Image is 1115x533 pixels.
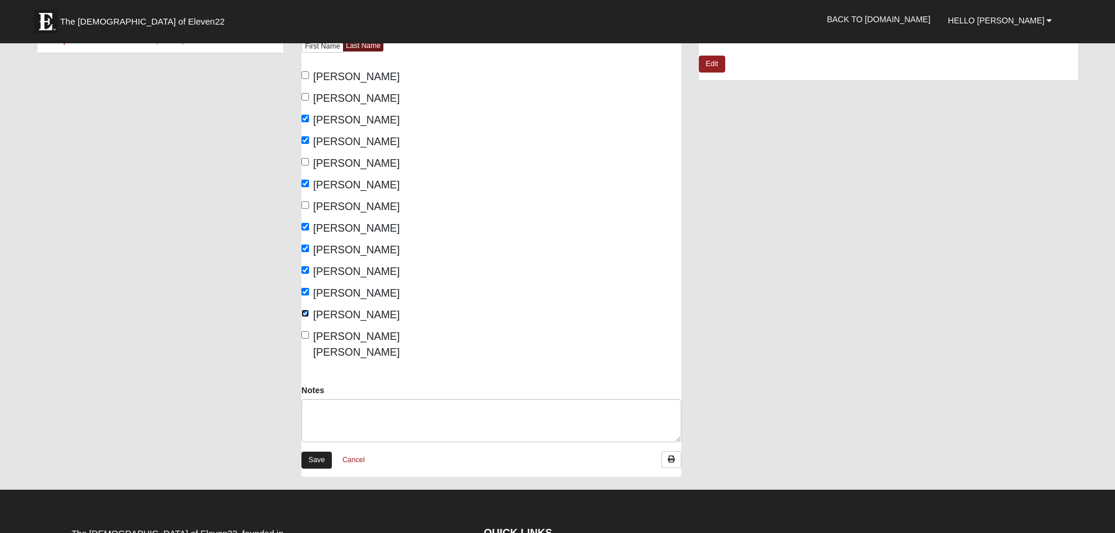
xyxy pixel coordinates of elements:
[313,266,400,277] span: [PERSON_NAME]
[313,244,400,256] span: [PERSON_NAME]
[335,451,372,469] a: Cancel
[313,92,400,104] span: [PERSON_NAME]
[313,71,400,82] span: [PERSON_NAME]
[301,180,309,187] input: [PERSON_NAME]
[301,223,309,231] input: [PERSON_NAME]
[301,331,309,339] input: [PERSON_NAME] [PERSON_NAME]
[301,310,309,317] input: [PERSON_NAME]
[301,288,309,295] input: [PERSON_NAME]
[313,309,400,321] span: [PERSON_NAME]
[301,40,344,53] a: First Name
[661,451,681,468] a: Print Attendance Roster
[301,71,309,79] input: [PERSON_NAME]
[301,266,309,274] input: [PERSON_NAME]
[301,201,309,209] input: [PERSON_NAME]
[313,201,400,212] span: [PERSON_NAME]
[301,136,309,144] input: [PERSON_NAME]
[34,10,57,33] img: Eleven22 logo
[939,6,1061,35] a: Hello [PERSON_NAME]
[313,136,400,147] span: [PERSON_NAME]
[343,40,383,51] a: Last Name
[301,452,332,469] a: Save
[313,287,400,299] span: [PERSON_NAME]
[301,384,324,396] label: Notes
[60,16,225,27] span: The [DEMOGRAPHIC_DATA] of Eleven22
[313,179,400,191] span: [PERSON_NAME]
[818,5,939,34] a: Back to [DOMAIN_NAME]
[313,114,400,126] span: [PERSON_NAME]
[301,115,309,122] input: [PERSON_NAME]
[301,245,309,252] input: [PERSON_NAME]
[28,4,262,33] a: The [DEMOGRAPHIC_DATA] of Eleven22
[948,16,1045,25] span: Hello [PERSON_NAME]
[313,222,400,234] span: [PERSON_NAME]
[699,56,725,73] a: Edit
[301,93,309,101] input: [PERSON_NAME]
[313,331,400,358] span: [PERSON_NAME] [PERSON_NAME]
[301,158,309,166] input: [PERSON_NAME]
[313,157,400,169] span: [PERSON_NAME]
